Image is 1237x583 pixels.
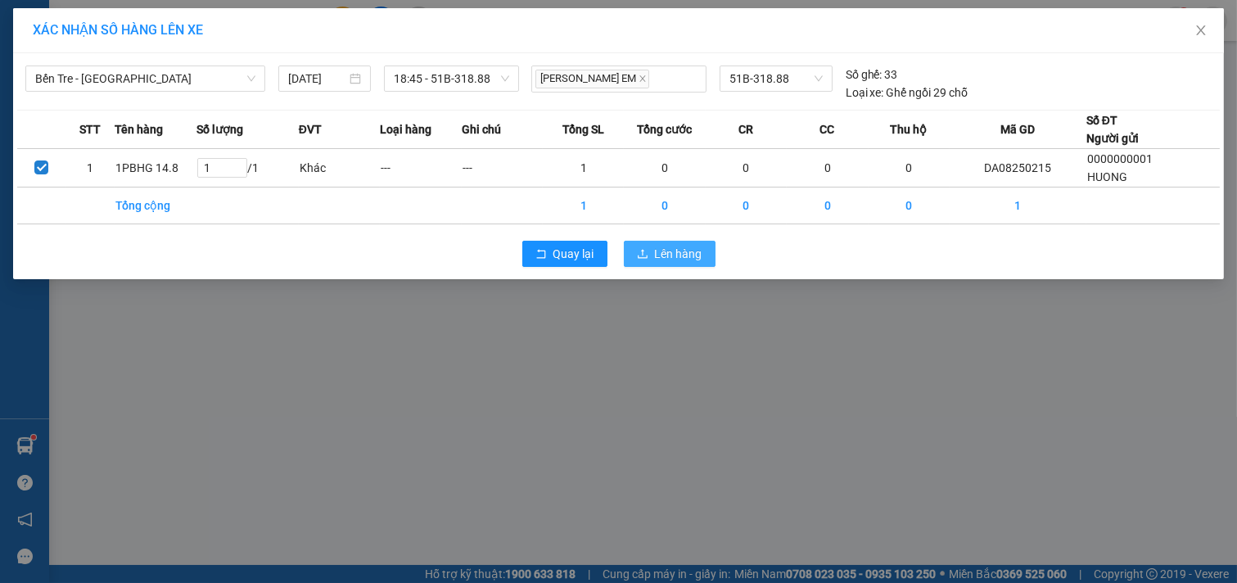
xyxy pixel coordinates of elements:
input: 14/08/2025 [288,70,346,88]
span: close [1194,24,1208,37]
span: CR [738,120,753,138]
td: 0 [624,149,705,188]
span: Bến Tre - Sài Gòn [35,66,255,91]
td: 1 [66,149,115,188]
td: 0 [624,188,705,224]
td: 1PBHG 14.8 [115,149,196,188]
span: Số lượng [196,120,243,138]
span: [PERSON_NAME] EM [535,70,649,88]
td: 0 [869,188,950,224]
span: STT [79,120,101,138]
span: close [639,75,647,83]
td: DA08250215 [950,149,1086,188]
button: uploadLên hàng [624,241,716,267]
span: 0000000001 [1087,152,1153,165]
span: 51B-318.88 [729,66,822,91]
span: 18:45 - 51B-318.88 [394,66,509,91]
td: 0 [706,149,787,188]
td: 0 [787,188,868,224]
span: Tổng cước [637,120,692,138]
span: Gửi: [14,16,39,33]
div: 33 [846,66,898,84]
td: 0 [706,188,787,224]
span: rollback [535,248,547,261]
td: 0 [787,149,868,188]
td: 0 [869,149,950,188]
span: Quay lại [553,245,594,263]
div: Tên hàng: 1PBHG 14.8 ( : 1 ) [14,107,242,148]
span: Ghi chú [462,120,501,138]
td: --- [462,149,543,188]
span: Mã GD [1000,120,1035,138]
span: Tổng SL [562,120,604,138]
span: Loại xe: [846,84,884,102]
span: Loại hàng [380,120,431,138]
button: rollbackQuay lại [522,241,607,267]
div: HUONG [14,53,116,73]
div: Số ĐT Người gửi [1086,111,1139,147]
td: 1 [950,188,1086,224]
span: XÁC NHẬN SỐ HÀNG LÊN XE [33,22,203,38]
td: / 1 [196,149,299,188]
td: 1 [543,188,624,224]
span: Tên hàng [115,120,163,138]
div: Trạm Đông Á [14,14,116,53]
span: Lên hàng [655,245,702,263]
td: 1 [543,149,624,188]
span: ĐVT [299,120,322,138]
div: Bến Tre [128,14,242,34]
span: Thu hộ [890,120,927,138]
div: Ghế ngồi 29 chỗ [846,84,968,102]
button: Close [1178,8,1224,54]
td: Khác [299,149,380,188]
span: Số ghế: [846,66,883,84]
div: KIỀU KT [128,34,242,53]
td: --- [380,149,461,188]
span: CC [819,120,834,138]
span: Nhận: [128,16,167,33]
td: Tổng cộng [115,188,196,224]
span: HUONG [1087,170,1127,183]
span: upload [637,248,648,261]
